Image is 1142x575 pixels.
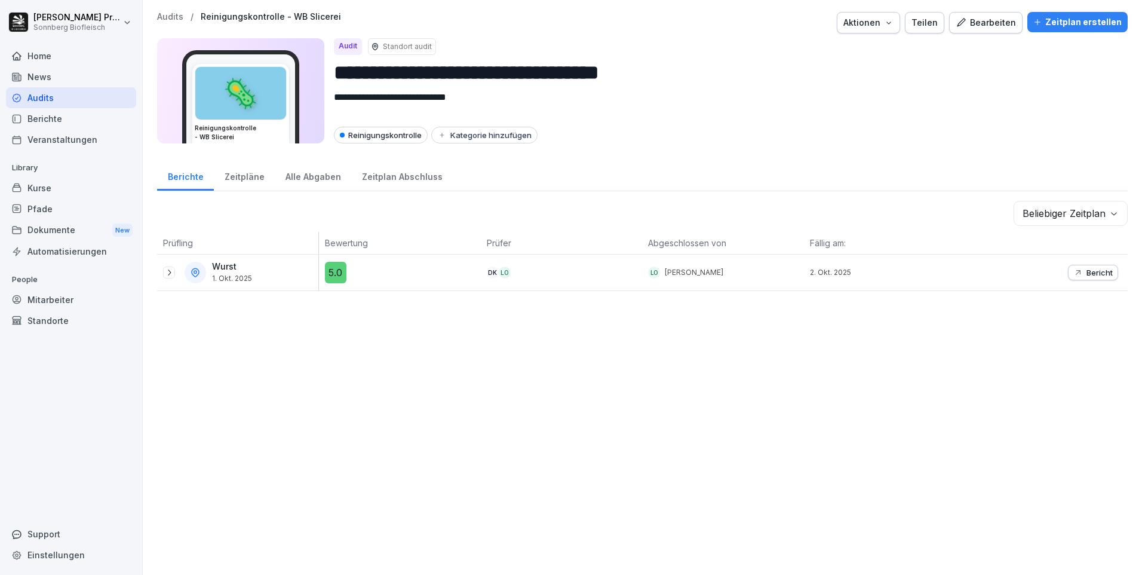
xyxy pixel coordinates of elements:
[6,310,136,331] a: Standorte
[275,160,351,191] a: Alle Abgaben
[949,12,1023,33] button: Bearbeiten
[665,267,723,278] p: [PERSON_NAME]
[325,237,475,249] p: Bewertung
[437,130,532,140] div: Kategorie hinzufügen
[6,178,136,198] a: Kurse
[163,237,312,249] p: Prüfling
[112,224,133,237] div: New
[325,262,346,283] div: 5.0
[1027,12,1128,32] button: Zeitplan erstellen
[843,16,894,29] div: Aktionen
[214,160,275,191] a: Zeitpläne
[648,267,660,279] div: LO
[334,127,428,143] div: Reinigungskontrolle
[911,16,938,29] div: Teilen
[499,267,511,279] div: LO
[157,12,183,22] a: Audits
[487,267,499,279] div: DK
[33,23,121,32] p: Sonnberg Biofleisch
[956,16,1016,29] div: Bearbeiten
[431,127,538,143] button: Kategorie hinzufügen
[6,45,136,66] a: Home
[837,12,900,33] button: Aktionen
[6,241,136,262] a: Automatisierungen
[6,66,136,87] a: News
[212,262,252,272] p: Wurst
[351,160,453,191] a: Zeitplan Abschluss
[6,198,136,219] a: Pfade
[6,158,136,178] p: Library
[6,545,136,565] a: Einstellungen
[6,219,136,241] a: DokumenteNew
[6,87,136,108] a: Audits
[6,129,136,150] a: Veranstaltungen
[195,67,286,120] div: 🦠
[383,41,432,52] p: Standort audit
[810,267,966,278] p: 2. Okt. 2025
[1068,265,1118,280] button: Bericht
[334,38,362,55] div: Audit
[6,524,136,545] div: Support
[1033,16,1122,29] div: Zeitplan erstellen
[6,108,136,129] a: Berichte
[191,12,194,22] p: /
[195,124,287,142] h3: Reinigungskontrolle - WB Slicerei
[905,12,944,33] button: Teilen
[157,160,214,191] a: Berichte
[201,12,341,22] a: Reinigungskontrolle - WB Slicerei
[6,270,136,289] p: People
[6,289,136,310] a: Mitarbeiter
[6,219,136,241] div: Dokumente
[804,232,966,255] th: Fällig am:
[33,13,121,23] p: [PERSON_NAME] Preßlauer
[1086,268,1113,277] p: Bericht
[648,237,798,249] p: Abgeschlossen von
[212,274,252,283] p: 1. Okt. 2025
[481,232,643,255] th: Prüfer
